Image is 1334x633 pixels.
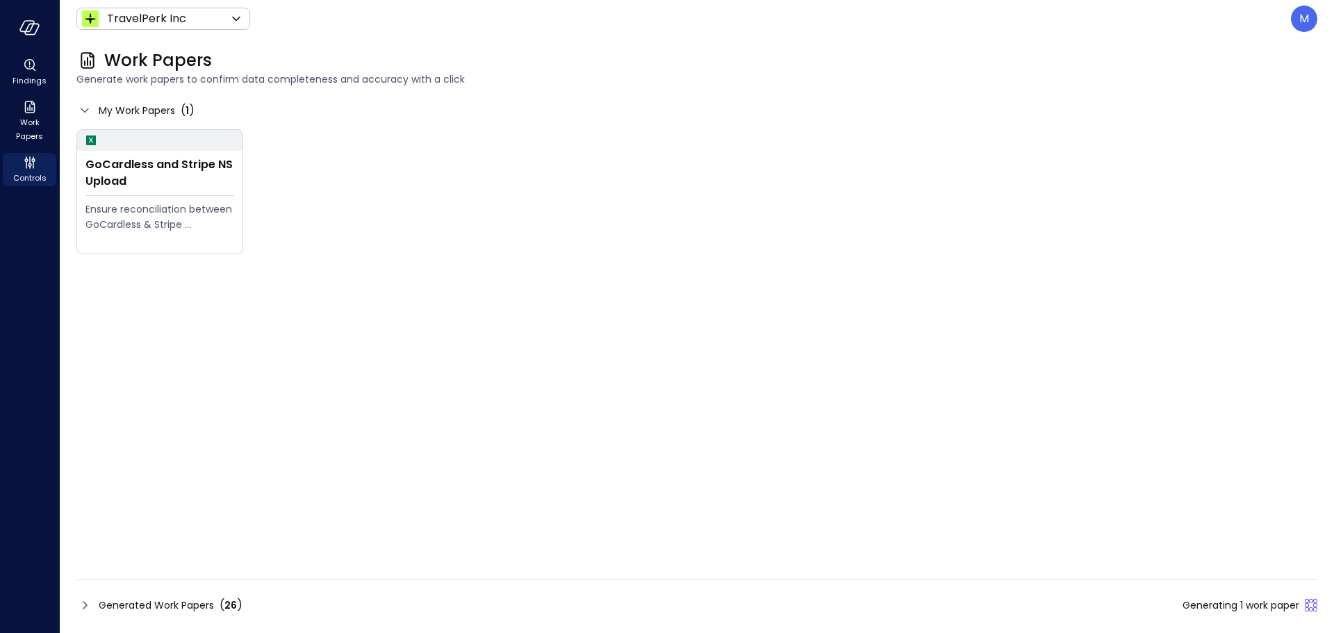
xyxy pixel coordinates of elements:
[82,10,99,27] img: Icon
[8,115,51,143] span: Work Papers
[85,202,234,232] div: Ensure reconciliation between GoCardless & Stripe transactions to NetSuite
[1291,6,1317,32] div: Montse Barrantes
[1305,599,1317,611] div: Sliding puzzle loader
[1299,10,1309,27] p: M
[107,10,186,27] p: TravelPerk Inc
[181,102,195,119] div: ( )
[13,171,47,185] span: Controls
[3,153,56,186] div: Controls
[85,156,234,190] div: GoCardless and Stripe NS Upload
[13,74,47,88] span: Findings
[99,103,175,118] span: My Work Papers
[220,597,242,614] div: ( )
[186,104,189,117] span: 1
[3,97,56,145] div: Work Papers
[1183,598,1299,613] span: Generating 1 work paper
[99,598,214,613] span: Generated Work Papers
[3,56,56,89] div: Findings
[76,72,1317,87] span: Generate work papers to confirm data completeness and accuracy with a click
[104,49,212,72] span: Work Papers
[224,598,237,612] span: 26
